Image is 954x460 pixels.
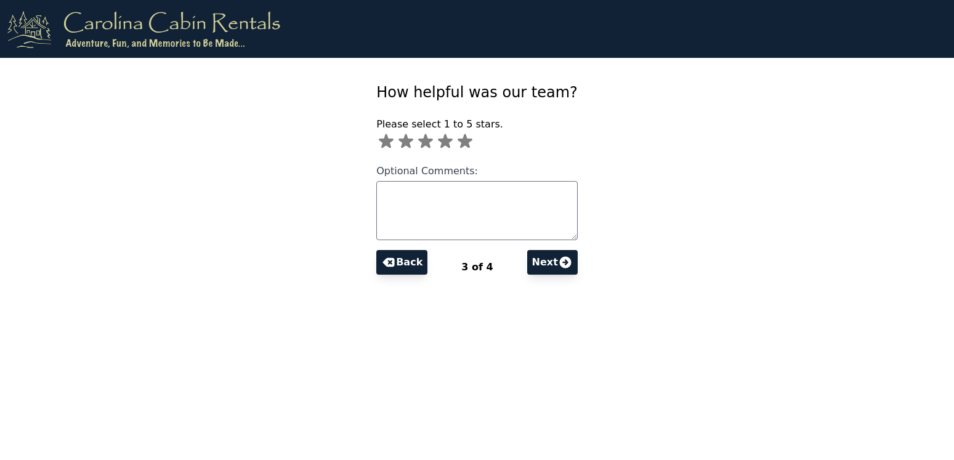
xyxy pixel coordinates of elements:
button: Next [527,250,578,275]
p: Please select 1 to 5 stars. [376,117,578,132]
span: Optional Comments: [376,165,478,177]
span: How helpful was our team? [376,84,578,101]
button: Back [376,250,427,275]
img: logo.png [7,10,280,48]
span: 3 of 4 [461,261,493,273]
textarea: Optional Comments: [376,181,578,240]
